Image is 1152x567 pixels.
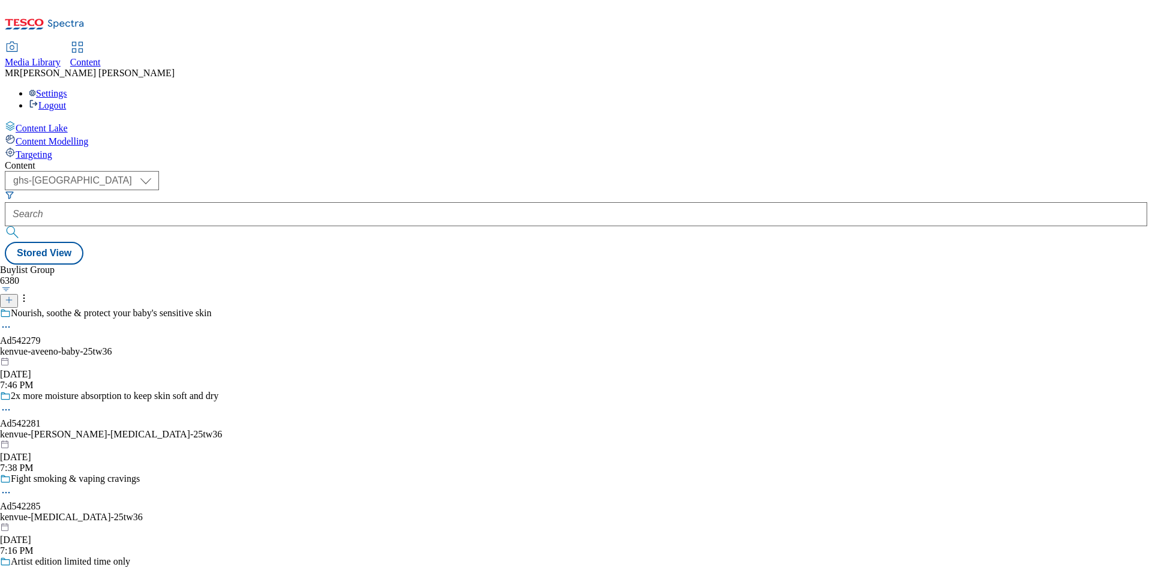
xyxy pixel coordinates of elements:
[5,121,1147,134] a: Content Lake
[5,43,61,68] a: Media Library
[29,100,66,110] a: Logout
[70,57,101,67] span: Content
[5,190,14,200] svg: Search Filters
[16,123,68,133] span: Content Lake
[16,149,52,160] span: Targeting
[5,68,20,78] span: MR
[5,242,83,265] button: Stored View
[5,202,1147,226] input: Search
[20,68,175,78] span: [PERSON_NAME] [PERSON_NAME]
[16,136,88,146] span: Content Modelling
[11,391,218,401] div: 2x more moisture absorption to keep skin soft and dry
[11,473,140,484] div: Fight smoking & vaping cravings
[29,88,67,98] a: Settings
[70,43,101,68] a: Content
[5,160,1147,171] div: Content
[5,147,1147,160] a: Targeting
[5,134,1147,147] a: Content Modelling
[11,308,211,319] div: Nourish, soothe & protect your baby's sensitive skin
[11,556,130,567] div: Artist edition limited time only
[5,57,61,67] span: Media Library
